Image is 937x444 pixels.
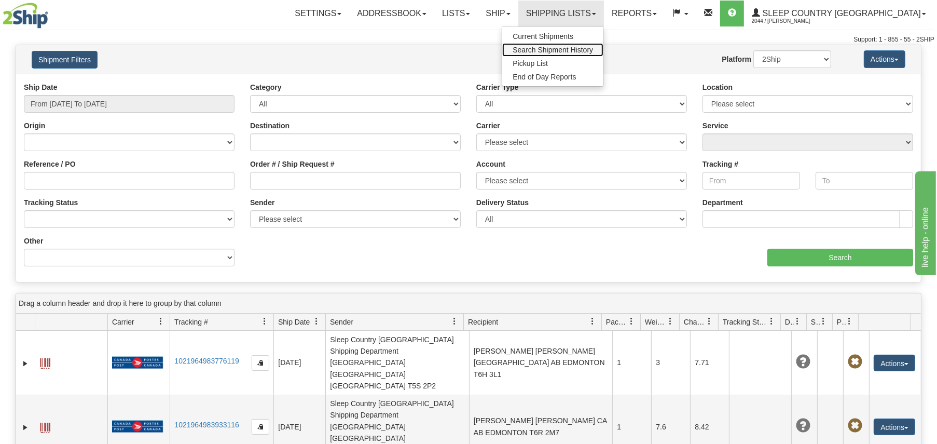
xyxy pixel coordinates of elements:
[612,331,651,395] td: 1
[476,120,500,131] label: Carrier
[744,1,934,26] a: Sleep Country [GEOGRAPHIC_DATA] 2044 / [PERSON_NAME]
[174,317,208,327] span: Tracking #
[767,249,913,266] input: Search
[174,357,239,365] a: 1021964983776119
[502,57,603,70] a: Pickup List
[848,419,862,433] span: Pickup Not Assigned
[250,82,282,92] label: Category
[645,317,667,327] span: Weight
[702,197,743,208] label: Department
[789,313,806,330] a: Delivery Status filter column settings
[690,331,729,395] td: 7.71
[651,331,690,395] td: 3
[513,32,573,41] span: Current Shipments
[252,355,269,371] button: Copy to clipboard
[913,169,936,275] iframe: chat widget
[476,82,518,92] label: Carrier Type
[864,50,905,68] button: Actions
[837,317,846,327] span: Pickup Status
[840,313,858,330] a: Pickup Status filter column settings
[252,419,269,435] button: Copy to clipboard
[476,197,529,208] label: Delivery Status
[24,197,78,208] label: Tracking Status
[478,1,518,26] a: Ship
[518,1,604,26] a: Shipping lists
[502,70,603,84] a: End of Day Reports
[763,313,780,330] a: Tracking Status filter column settings
[796,355,810,369] span: Unknown
[513,73,576,81] span: End of Day Reports
[24,236,43,246] label: Other
[702,159,738,169] label: Tracking #
[722,54,751,64] label: Platform
[816,172,913,190] input: To
[606,317,628,327] span: Packages
[446,313,463,330] a: Sender filter column settings
[273,331,325,395] td: [DATE]
[256,313,273,330] a: Tracking # filter column settings
[874,355,915,371] button: Actions
[174,421,239,429] a: 1021964983933116
[250,159,335,169] label: Order # / Ship Request #
[287,1,349,26] a: Settings
[32,51,98,69] button: Shipment Filters
[513,46,593,54] span: Search Shipment History
[811,317,820,327] span: Shipment Issues
[250,120,290,131] label: Destination
[112,317,134,327] span: Carrier
[24,120,45,131] label: Origin
[349,1,434,26] a: Addressbook
[760,9,921,18] span: Sleep Country [GEOGRAPHIC_DATA]
[16,293,921,314] div: grid grouping header
[112,356,163,369] img: 20 - Canada Post
[662,313,679,330] a: Weight filter column settings
[112,420,163,433] img: 20 - Canada Post
[752,16,830,26] span: 2044 / [PERSON_NAME]
[702,82,733,92] label: Location
[3,35,934,44] div: Support: 1 - 855 - 55 - 2SHIP
[604,1,665,26] a: Reports
[152,313,170,330] a: Carrier filter column settings
[20,422,31,433] a: Expand
[513,59,548,68] span: Pickup List
[796,419,810,433] span: Unknown
[308,313,325,330] a: Ship Date filter column settings
[278,317,310,327] span: Ship Date
[469,331,613,395] td: [PERSON_NAME] [PERSON_NAME] [GEOGRAPHIC_DATA] AB EDMONTON T6H 3L1
[785,317,794,327] span: Delivery Status
[502,43,603,57] a: Search Shipment History
[584,313,601,330] a: Recipient filter column settings
[874,419,915,435] button: Actions
[476,159,505,169] label: Account
[434,1,478,26] a: Lists
[702,172,800,190] input: From
[468,317,498,327] span: Recipient
[723,317,768,327] span: Tracking Status
[24,82,58,92] label: Ship Date
[250,197,274,208] label: Sender
[684,317,706,327] span: Charge
[40,354,50,370] a: Label
[20,358,31,369] a: Expand
[848,355,862,369] span: Pickup Not Assigned
[8,6,96,19] div: live help - online
[502,30,603,43] a: Current Shipments
[700,313,718,330] a: Charge filter column settings
[815,313,832,330] a: Shipment Issues filter column settings
[702,120,728,131] label: Service
[623,313,640,330] a: Packages filter column settings
[3,3,48,29] img: logo2044.jpg
[325,331,469,395] td: Sleep Country [GEOGRAPHIC_DATA] Shipping Department [GEOGRAPHIC_DATA] [GEOGRAPHIC_DATA] [GEOGRAPH...
[330,317,353,327] span: Sender
[24,159,76,169] label: Reference / PO
[40,418,50,435] a: Label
